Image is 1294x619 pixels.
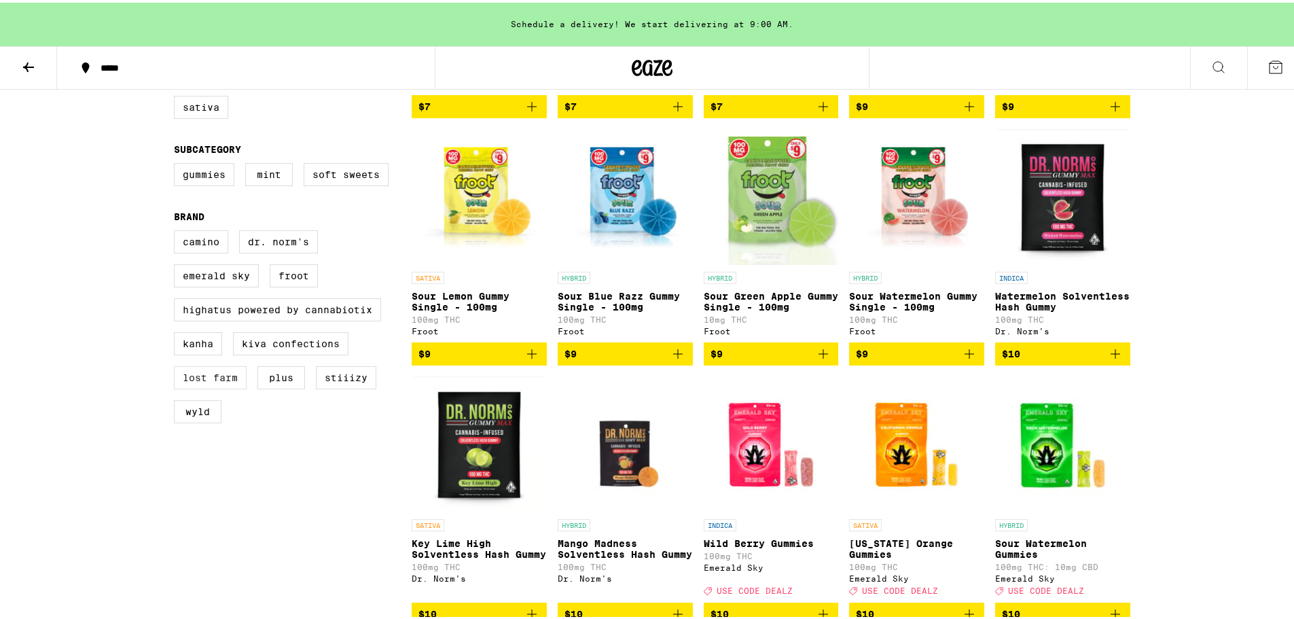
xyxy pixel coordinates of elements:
[304,160,389,183] label: Soft Sweets
[1002,346,1020,357] span: $10
[245,160,293,183] label: Mint
[995,340,1130,363] button: Add to bag
[849,374,984,599] a: Open page for California Orange Gummies from Emerald Sky
[849,126,984,262] img: Froot - Sour Watermelon Gummy Single - 100mg
[849,288,984,310] p: Sour Watermelon Gummy Single - 100mg
[995,560,1130,569] p: 100mg THC: 10mg CBD
[558,126,693,262] img: Froot - Sour Blue Razz Gummy Single - 100mg
[239,228,318,251] label: Dr. Norm's
[711,99,723,109] span: $7
[704,126,839,262] img: Froot - Sour Green Apple Gummy Single - 100mg
[704,549,839,558] p: 100mg THC
[174,209,204,219] legend: Brand
[558,560,693,569] p: 100mg THC
[704,516,736,529] p: INDICA
[1002,606,1020,617] span: $10
[717,584,793,593] span: USE CODE DEALZ
[174,141,241,152] legend: Subcategory
[174,228,228,251] label: Camino
[711,346,723,357] span: $9
[995,92,1130,116] button: Add to bag
[995,313,1130,321] p: 100mg THC
[558,535,693,557] p: Mango Madness Solventless Hash Gummy
[849,92,984,116] button: Add to bag
[995,374,1130,510] img: Emerald Sky - Sour Watermelon Gummies
[704,269,736,281] p: HYBRID
[704,92,839,116] button: Add to bag
[704,374,839,599] a: Open page for Wild Berry Gummies from Emerald Sky
[995,324,1130,333] div: Dr. Norm's
[174,160,234,183] label: Gummies
[558,340,693,363] button: Add to bag
[418,99,431,109] span: $7
[995,516,1028,529] p: HYBRID
[704,324,839,333] div: Froot
[412,324,547,333] div: Froot
[1002,99,1014,109] span: $9
[704,340,839,363] button: Add to bag
[995,374,1130,599] a: Open page for Sour Watermelon Gummies from Emerald Sky
[997,126,1128,262] img: Dr. Norm's - Watermelon Solventless Hash Gummy
[564,99,577,109] span: $7
[174,330,222,353] label: Kanha
[558,313,693,321] p: 100mg THC
[412,535,547,557] p: Key Lime High Solventless Hash Gummy
[558,374,693,510] img: Dr. Norm's - Mango Madness Solventless Hash Gummy
[995,535,1130,557] p: Sour Watermelon Gummies
[558,516,590,529] p: HYBRID
[412,126,547,340] a: Open page for Sour Lemon Gummy Single - 100mg from Froot
[412,560,547,569] p: 100mg THC
[849,571,984,580] div: Emerald Sky
[704,374,839,510] img: Emerald Sky - Wild Berry Gummies
[711,606,729,617] span: $10
[704,126,839,340] a: Open page for Sour Green Apple Gummy Single - 100mg from Froot
[704,288,839,310] p: Sour Green Apple Gummy Single - 100mg
[316,364,376,387] label: STIIIZY
[412,126,547,262] img: Froot - Sour Lemon Gummy Single - 100mg
[412,269,444,281] p: SATIVA
[856,99,868,109] span: $9
[558,269,590,281] p: HYBRID
[849,340,984,363] button: Add to bag
[849,324,984,333] div: Froot
[558,374,693,599] a: Open page for Mango Madness Solventless Hash Gummy from Dr. Norm's
[412,374,547,599] a: Open page for Key Lime High Solventless Hash Gummy from Dr. Norm's
[995,269,1028,281] p: INDICA
[412,516,444,529] p: SATIVA
[257,364,305,387] label: PLUS
[558,288,693,310] p: Sour Blue Razz Gummy Single - 100mg
[174,93,228,116] label: Sativa
[564,346,577,357] span: $9
[8,10,98,20] span: Hi. Need any help?
[558,92,693,116] button: Add to bag
[704,561,839,569] div: Emerald Sky
[174,296,381,319] label: Highatus Powered by Cannabiotix
[862,584,938,593] span: USE CODE DEALZ
[704,313,839,321] p: 10mg THC
[856,606,874,617] span: $10
[412,92,547,116] button: Add to bag
[849,374,984,510] img: Emerald Sky - California Orange Gummies
[564,606,583,617] span: $10
[849,516,882,529] p: SATIVA
[856,346,868,357] span: $9
[1008,584,1084,593] span: USE CODE DEALZ
[558,571,693,580] div: Dr. Norm's
[995,571,1130,580] div: Emerald Sky
[849,313,984,321] p: 100mg THC
[995,288,1130,310] p: Watermelon Solventless Hash Gummy
[995,126,1130,340] a: Open page for Watermelon Solventless Hash Gummy from Dr. Norm's
[233,330,348,353] label: Kiva Confections
[412,288,547,310] p: Sour Lemon Gummy Single - 100mg
[849,269,882,281] p: HYBRID
[704,535,839,546] p: Wild Berry Gummies
[849,535,984,557] p: [US_STATE] Orange Gummies
[558,324,693,333] div: Froot
[270,262,318,285] label: Froot
[418,346,431,357] span: $9
[418,606,437,617] span: $10
[412,313,547,321] p: 100mg THC
[849,560,984,569] p: 100mg THC
[414,374,545,510] img: Dr. Norm's - Key Lime High Solventless Hash Gummy
[849,126,984,340] a: Open page for Sour Watermelon Gummy Single - 100mg from Froot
